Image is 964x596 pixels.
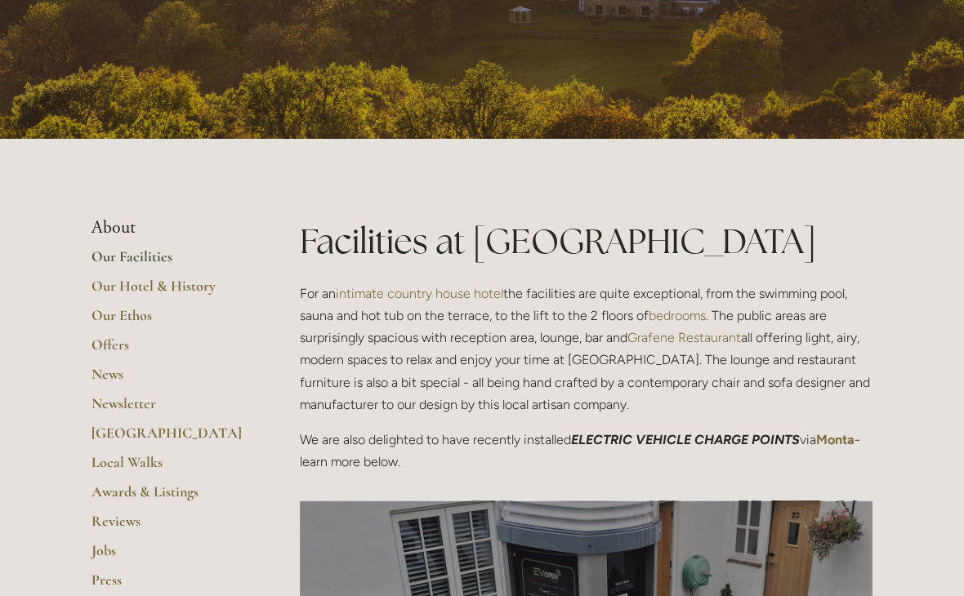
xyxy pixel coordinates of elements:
[91,365,248,394] a: News
[627,330,741,345] a: Grafene Restaurant
[91,306,248,336] a: Our Ethos
[91,541,248,571] a: Jobs
[571,432,800,447] em: ELECTRIC VEHICLE CHARGE POINTS
[91,217,248,238] li: About
[816,432,855,447] a: Monta
[649,308,706,323] a: bedrooms
[300,217,873,265] h1: Facilities at [GEOGRAPHIC_DATA]
[336,286,503,301] a: intimate country house hotel
[91,247,248,277] a: Our Facilities
[91,512,248,541] a: Reviews
[91,394,248,424] a: Newsletter
[91,336,248,365] a: Offers
[91,453,248,483] a: Local Walks
[300,429,873,473] p: We are also delighted to have recently installed via - learn more below.
[91,483,248,512] a: Awards & Listings
[300,282,873,416] p: For an the facilities are quite exceptional, from the swimming pool, sauna and hot tub on the ter...
[91,424,248,453] a: [GEOGRAPHIC_DATA]
[91,277,248,306] a: Our Hotel & History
